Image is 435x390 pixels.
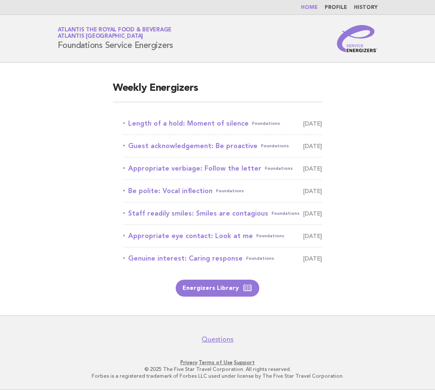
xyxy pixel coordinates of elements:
[256,230,284,242] span: Foundations
[325,5,347,10] a: Profile
[303,163,322,174] span: [DATE]
[113,81,322,102] h2: Weekly Energizers
[12,359,423,366] p: · ·
[272,208,300,219] span: Foundations
[12,373,423,379] p: Forbes is a registered trademark of Forbes LLC used under license by The Five Star Travel Corpora...
[123,118,322,129] a: Length of a hold: Moment of silenceFoundations [DATE]
[337,25,378,52] img: Service Energizers
[303,253,322,264] span: [DATE]
[261,140,289,152] span: Foundations
[303,140,322,152] span: [DATE]
[303,118,322,129] span: [DATE]
[202,335,233,344] a: Questions
[123,185,322,197] a: Be polite: Vocal inflectionFoundations [DATE]
[58,28,174,50] h1: Foundations Service Energizers
[58,34,143,39] span: Atlantis [GEOGRAPHIC_DATA]
[252,118,280,129] span: Foundations
[123,230,322,242] a: Appropriate eye contact: Look at meFoundations [DATE]
[301,5,318,10] a: Home
[246,253,274,264] span: Foundations
[123,208,322,219] a: Staff readily smiles: Smiles are contagiousFoundations [DATE]
[123,163,322,174] a: Appropriate verbiage: Follow the letterFoundations [DATE]
[354,5,378,10] a: History
[176,280,259,297] a: Energizers Library
[58,27,172,39] a: Atlantis the Royal Food & BeverageAtlantis [GEOGRAPHIC_DATA]
[123,253,322,264] a: Genuine interest: Caring responseFoundations [DATE]
[303,208,322,219] span: [DATE]
[12,366,423,373] p: © 2025 The Five Star Travel Corporation. All rights reserved.
[303,185,322,197] span: [DATE]
[199,359,233,365] a: Terms of Use
[234,359,255,365] a: Support
[216,185,244,197] span: Foundations
[265,163,293,174] span: Foundations
[180,359,197,365] a: Privacy
[123,140,322,152] a: Guest acknowledgement: Be proactiveFoundations [DATE]
[303,230,322,242] span: [DATE]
